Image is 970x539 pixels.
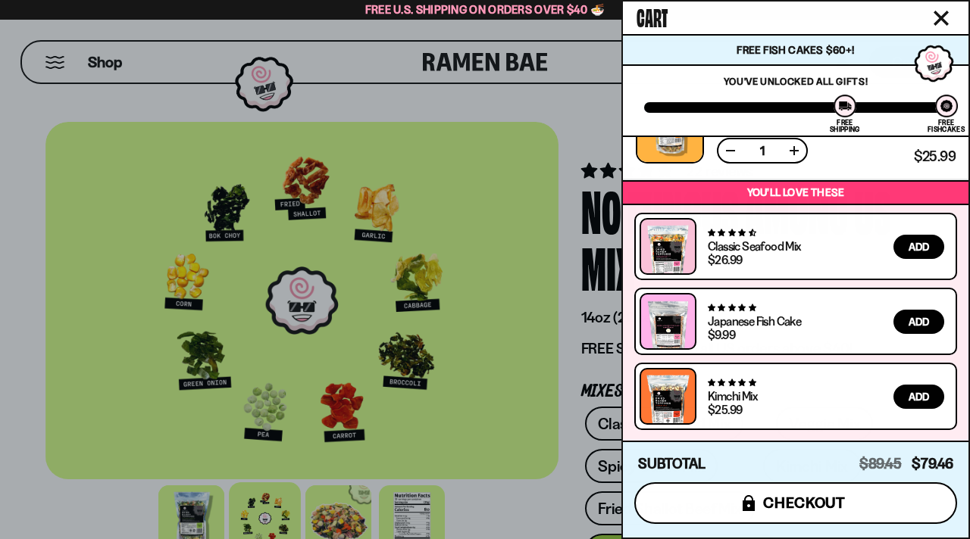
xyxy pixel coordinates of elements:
p: You’ll love these [627,185,965,200]
span: $25.99 [914,150,956,164]
p: You've unlocked all gifts! [644,75,947,87]
span: Cart [637,1,668,31]
div: $25.99 [708,403,742,416]
h4: Subtotal [638,456,706,472]
span: Free Fish Cakes $60+! [737,43,854,57]
a: Kimchi Mix [708,388,757,403]
span: Add [909,316,929,327]
a: Classic Seafood Mix [708,238,801,254]
button: Add [893,235,944,259]
span: 1 [750,145,774,157]
span: 4.76 stars [708,378,756,388]
div: $26.99 [708,254,742,266]
span: $89.45 [859,455,902,472]
a: Japanese Fish Cake [708,313,801,329]
span: Free U.S. Shipping on Orders over $40 🍜 [365,2,605,17]
span: 4.68 stars [708,228,756,238]
button: Add [893,310,944,334]
div: $9.99 [708,329,735,341]
div: Free Shipping [830,119,859,132]
span: Add [909,241,929,252]
span: Add [909,391,929,402]
button: Add [893,385,944,409]
span: $79.46 [912,455,953,472]
span: checkout [763,494,846,511]
button: checkout [634,482,957,524]
div: Free Fishcakes [928,119,965,132]
span: 4.77 stars [708,303,756,313]
button: Close cart [930,7,953,30]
